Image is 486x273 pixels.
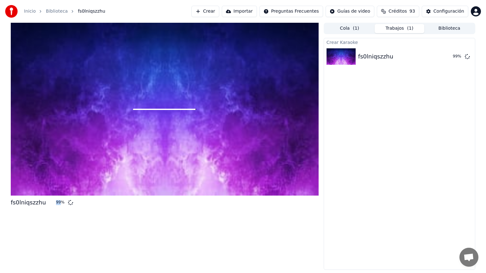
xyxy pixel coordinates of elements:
button: Crear [191,6,219,17]
button: Cola [325,24,375,33]
img: youka [5,5,18,18]
span: Créditos [389,8,407,15]
div: Crear Karaoke [324,38,475,46]
span: 93 [409,8,415,15]
button: Configuración [422,6,468,17]
div: Chat abierto [459,248,478,267]
div: 99 % [56,200,65,205]
button: Créditos93 [377,6,419,17]
a: Inicio [24,8,36,15]
div: Configuración [433,8,464,15]
button: Importar [222,6,257,17]
div: 99 % [453,54,462,59]
span: ( 1 ) [407,25,414,32]
button: Guías de video [326,6,374,17]
a: Biblioteca [46,8,68,15]
button: Biblioteca [424,24,474,33]
nav: breadcrumb [24,8,105,15]
button: Preguntas Frecuentes [259,6,323,17]
span: fs0lniqszzhu [78,8,105,15]
div: fs0lniqszzhu [11,198,46,207]
div: fs0lniqszzhu [358,52,393,61]
button: Trabajos [375,24,425,33]
span: ( 1 ) [353,25,359,32]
